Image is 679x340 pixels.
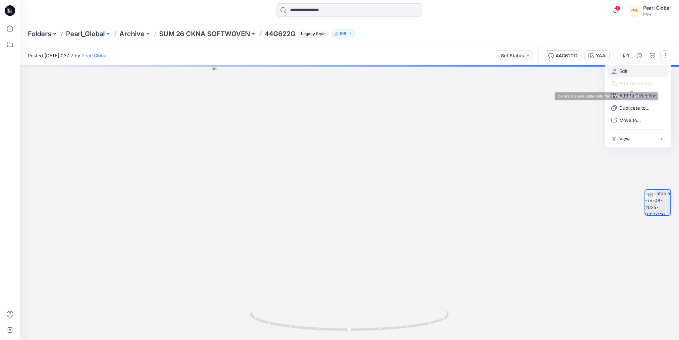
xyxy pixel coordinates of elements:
p: 108 [339,30,346,37]
div: Pearl Global [643,4,671,12]
a: Archive [119,29,145,38]
span: Legacy Style [298,30,329,38]
button: 108 [331,29,355,38]
div: 44G622G [556,52,577,59]
a: Folders [28,29,51,38]
p: 44G622G [265,29,295,38]
p: View [619,135,630,142]
img: turntable-18-08-2025-03:27:46 [645,190,670,215]
div: YAA [596,52,605,59]
div: PVH [643,12,671,17]
button: Legacy Style [295,29,329,38]
div: PG [629,5,641,17]
button: 44G622G [544,50,582,61]
a: SUM 26 CKNA SOFTWOVEN [159,29,250,38]
button: Details [634,50,645,61]
a: Edit [619,68,628,75]
span: 1 [615,6,620,11]
button: YAA [584,50,610,61]
span: Posted [DATE] 03:27 by [28,52,107,59]
p: Duplicate to... [619,104,649,111]
p: Add to Collection [619,92,656,99]
p: Move to... [619,117,641,124]
a: Pearl Global [82,53,107,58]
a: Pearl_Global [66,29,105,38]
